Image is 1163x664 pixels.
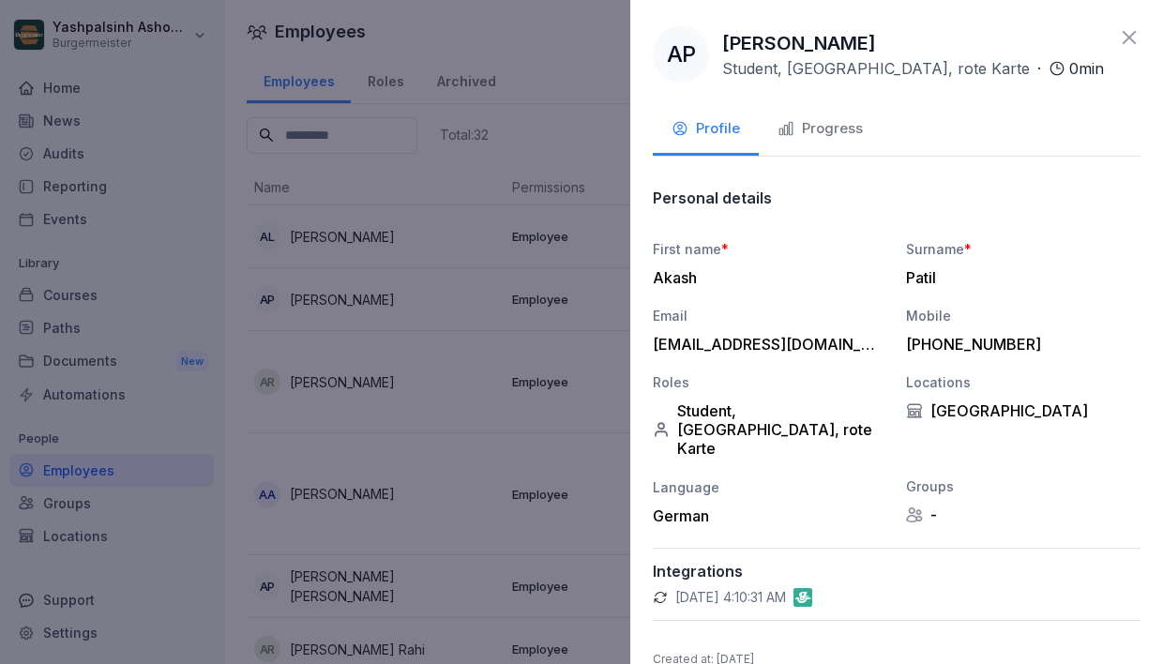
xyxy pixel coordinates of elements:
div: Akash [653,268,878,287]
div: Profile [672,118,740,140]
div: [GEOGRAPHIC_DATA] [906,401,1140,420]
p: Student, [GEOGRAPHIC_DATA], rote Karte [722,57,1030,80]
div: Mobile [906,306,1140,325]
div: Locations [906,372,1140,392]
button: Progress [759,105,882,156]
div: Patil [906,268,1131,287]
div: - [906,506,1140,524]
div: Progress [778,118,863,140]
div: · [722,57,1104,80]
div: [PHONE_NUMBER] [906,335,1131,354]
div: German [653,506,887,525]
div: Surname [906,239,1140,259]
div: First name [653,239,887,259]
div: [EMAIL_ADDRESS][DOMAIN_NAME] [653,335,878,354]
p: [DATE] 4:10:31 AM [675,588,786,607]
div: Email [653,306,887,325]
img: gastromatic.png [793,588,812,607]
div: Roles [653,372,887,392]
div: Groups [906,476,1140,496]
div: Language [653,477,887,497]
button: Profile [653,105,759,156]
div: AP [653,26,709,83]
div: Student, [GEOGRAPHIC_DATA], rote Karte [653,401,887,458]
p: [PERSON_NAME] [722,29,876,57]
p: Personal details [653,189,772,207]
p: 0 min [1069,57,1104,80]
p: Integrations [653,562,1140,581]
